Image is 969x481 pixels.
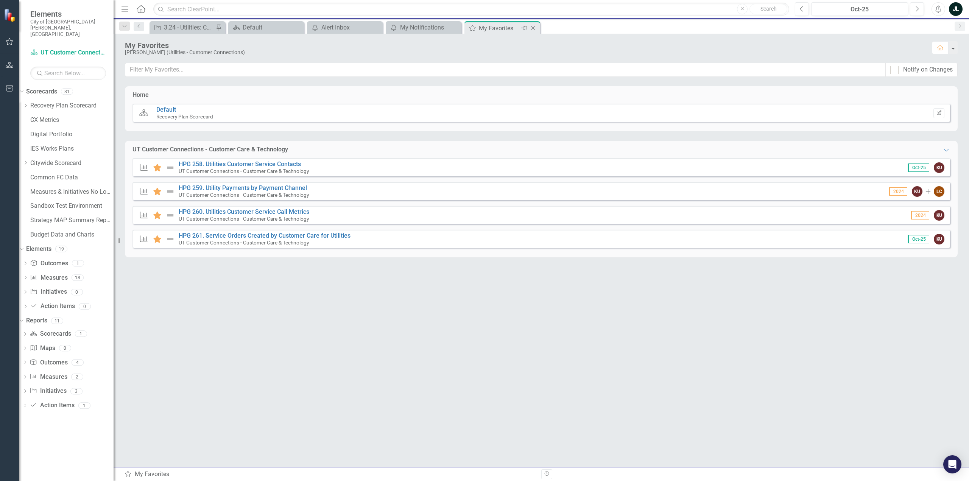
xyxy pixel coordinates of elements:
div: My Favorites [479,23,519,33]
button: Oct-25 [811,2,908,16]
span: Oct-25 [908,235,929,243]
div: Default [243,23,302,32]
div: 1 [75,331,87,337]
img: Not Defined [166,235,175,244]
a: Action Items [30,401,74,410]
span: Elements [30,9,106,19]
div: Notify on Changes [903,65,953,74]
div: 3.24 - Utilities: CS&A Enhancing Utilities Communications (Enhancement; 2023 $56K, 2024 $94K) [164,23,214,32]
a: HPG 259. Utility Payments by Payment Channel [179,184,307,191]
a: UT Customer Connections - Customer Care & Technology [30,48,106,57]
a: Measures & Initiatives No Longer Used [30,188,114,196]
a: My Notifications [388,23,460,32]
small: UT Customer Connections - Customer Care & Technology [179,192,309,198]
a: IES Works Plans [30,145,114,153]
div: 4 [72,359,84,366]
img: Not Defined [166,211,175,220]
div: LC [934,186,944,197]
a: Outcomes [30,259,68,268]
a: Action Items [30,302,75,311]
img: Not Defined [166,163,175,172]
div: My Favorites [125,41,924,50]
div: 18 [72,274,84,281]
a: Measures [30,274,67,282]
div: 0 [79,303,91,310]
div: KU [934,210,944,221]
small: UT Customer Connections - Customer Care & Technology [179,216,309,222]
a: Maps [30,344,55,353]
img: Not Defined [166,187,175,196]
div: 0 [59,345,71,352]
button: JL [949,2,963,16]
div: KU [934,162,944,173]
small: UT Customer Connections - Customer Care & Technology [179,240,309,246]
a: Default [156,106,176,113]
a: Scorecards [30,330,71,338]
div: Oct-25 [814,5,905,14]
a: Digital Portfolio [30,130,114,139]
div: 1 [78,402,90,409]
a: Measures [30,373,67,381]
a: HPG 258. Utilities Customer Service Contacts [179,160,301,168]
input: Search Below... [30,67,106,80]
a: Elements [26,245,51,254]
a: 3.24 - Utilities: CS&A Enhancing Utilities Communications (Enhancement; 2023 $56K, 2024 $94K) [151,23,214,32]
img: ClearPoint Strategy [4,9,17,22]
a: Budget Data and Charts [30,230,114,239]
div: My Notifications [400,23,460,32]
a: Strategy MAP Summary Reports [30,216,114,225]
div: UT Customer Connections - Customer Care & Technology [132,145,288,154]
input: Search ClearPoint... [153,3,789,16]
small: UT Customer Connections - Customer Care & Technology [179,168,309,174]
div: Alert Inbox [321,23,381,32]
span: 2024 [889,187,907,196]
a: Scorecards [26,87,57,96]
div: KU [934,234,944,244]
a: HPG 260. Utilities Customer Service Call Metrics [179,208,309,215]
a: Common FC Data [30,173,114,182]
div: 11 [51,318,63,324]
a: HPG 261. Service Orders Created by Customer Care for Utilities [179,232,351,239]
div: My Favorites [124,470,536,479]
div: 81 [61,88,73,95]
span: Search [760,6,777,12]
div: Open Intercom Messenger [943,455,961,473]
a: Outcomes [30,358,67,367]
div: 19 [55,246,67,252]
small: City of [GEOGRAPHIC_DATA][PERSON_NAME], [GEOGRAPHIC_DATA] [30,19,106,37]
a: Sandbox Test Environment [30,202,114,210]
span: Oct-25 [908,163,929,172]
span: 2024 [911,211,929,219]
a: Citywide Scorecard [30,159,114,168]
button: Set Home Page [933,108,944,118]
div: 2 [71,374,83,380]
div: 3 [70,388,83,394]
a: Initiatives [30,387,66,395]
a: Alert Inbox [309,23,381,32]
a: Recovery Plan Scorecard [30,101,114,110]
div: Home [132,91,149,100]
div: KU [912,186,922,197]
a: Initiatives [30,288,67,296]
input: Filter My Favorites... [125,63,886,77]
div: [PERSON_NAME] (Utilities - Customer Connections) [125,50,924,55]
a: CX Metrics [30,116,114,125]
div: 1 [72,260,84,266]
small: Recovery Plan Scorecard [156,114,213,120]
a: Reports [26,316,47,325]
button: Search [749,4,787,14]
div: 0 [71,289,83,295]
a: Default [230,23,302,32]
